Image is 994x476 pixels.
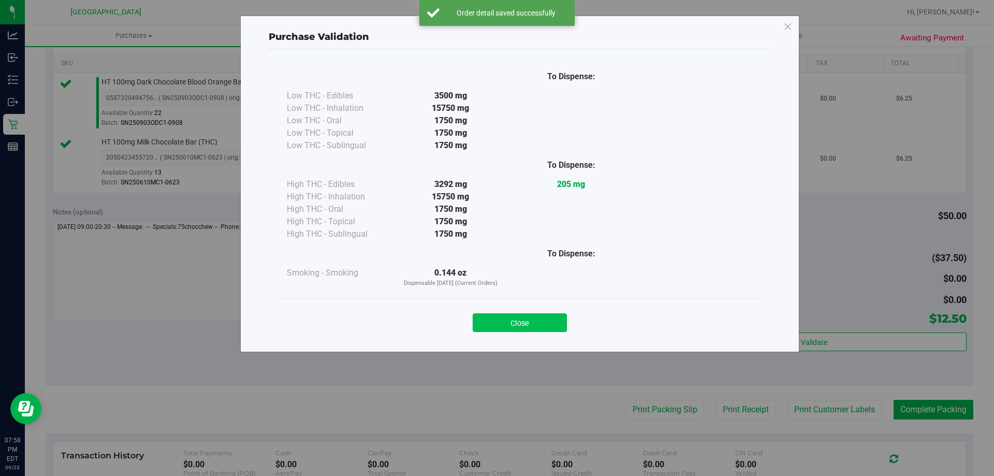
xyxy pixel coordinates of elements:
[511,70,632,83] div: To Dispense:
[390,228,511,240] div: 1750 mg
[445,8,567,18] div: Order detail saved successfully
[287,267,390,279] div: Smoking - Smoking
[287,178,390,191] div: High THC - Edibles
[390,102,511,114] div: 15750 mg
[390,191,511,203] div: 15750 mg
[511,248,632,260] div: To Dispense:
[390,90,511,102] div: 3500 mg
[390,203,511,215] div: 1750 mg
[287,228,390,240] div: High THC - Sublingual
[269,31,369,42] span: Purchase Validation
[287,203,390,215] div: High THC - Oral
[287,139,390,152] div: Low THC - Sublingual
[390,178,511,191] div: 3292 mg
[473,313,567,332] button: Close
[287,90,390,102] div: Low THC - Edibles
[287,114,390,127] div: Low THC - Oral
[287,102,390,114] div: Low THC - Inhalation
[557,179,585,189] strong: 205 mg
[511,159,632,171] div: To Dispense:
[10,393,41,424] iframe: Resource center
[390,127,511,139] div: 1750 mg
[390,267,511,288] div: 0.144 oz
[287,191,390,203] div: High THC - Inhalation
[287,127,390,139] div: Low THC - Topical
[390,279,511,288] p: Dispensable [DATE] (Current Orders)
[390,114,511,127] div: 1750 mg
[390,215,511,228] div: 1750 mg
[390,139,511,152] div: 1750 mg
[287,215,390,228] div: High THC - Topical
